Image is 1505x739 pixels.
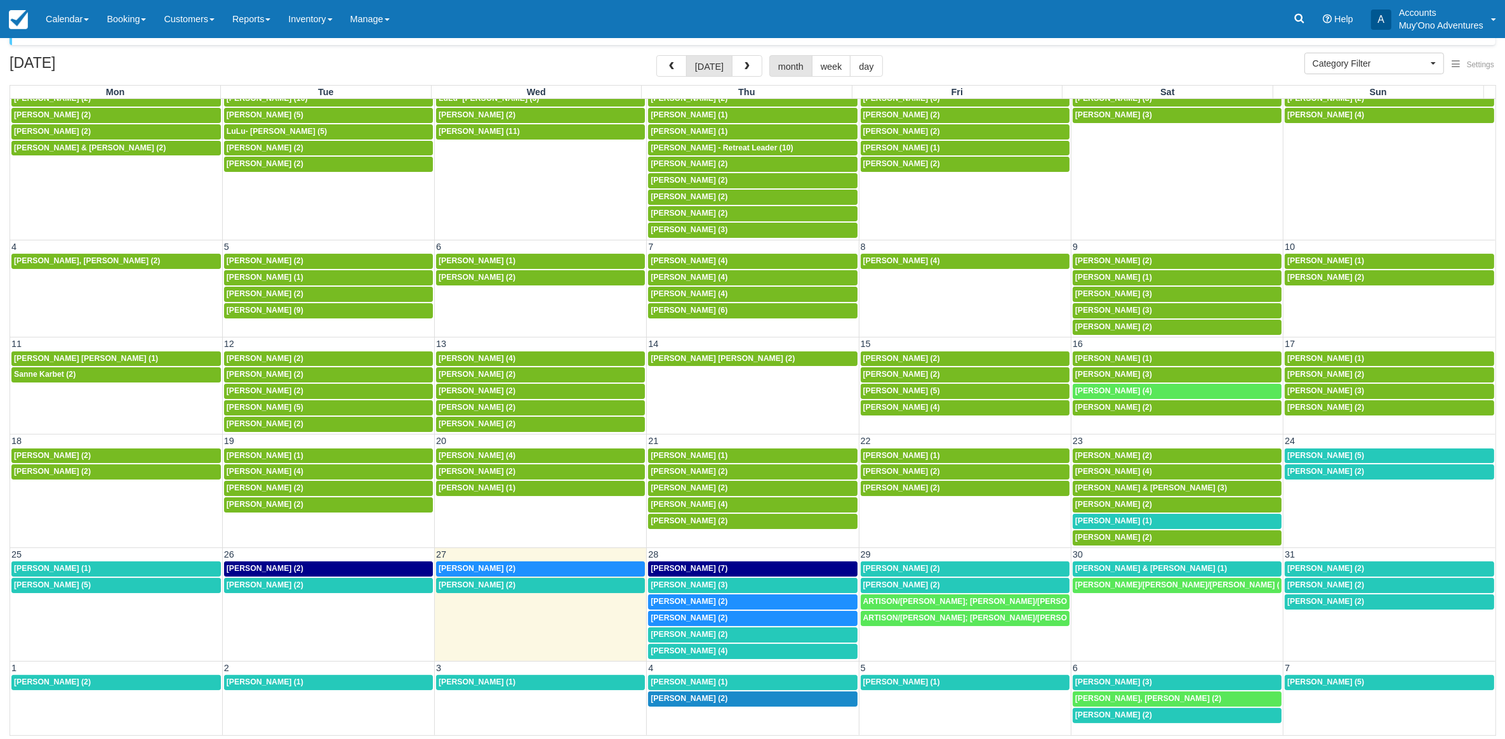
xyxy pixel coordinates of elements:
a: [PERSON_NAME] (3) [1073,303,1282,318]
span: [PERSON_NAME] (1) [651,110,727,119]
span: [PERSON_NAME] (4) [651,646,727,655]
a: [PERSON_NAME] (11) [436,124,645,140]
span: 12 [223,339,235,349]
span: Wed [527,87,546,97]
a: [PERSON_NAME] (2) [436,384,645,399]
span: 16 [1071,339,1084,349]
a: [PERSON_NAME] (2) [224,578,433,593]
a: [PERSON_NAME] (4) [1073,384,1282,399]
span: 20 [435,436,448,446]
a: [PERSON_NAME] & [PERSON_NAME] (3) [1073,481,1282,496]
a: [PERSON_NAME] (2) [436,417,645,432]
a: [PERSON_NAME] (2) [436,561,645,577]
a: [PERSON_NAME], [PERSON_NAME] (2) [11,254,221,269]
span: [PERSON_NAME] (3) [1075,289,1152,298]
a: [PERSON_NAME]/[PERSON_NAME]/[PERSON_NAME] (2) [1073,578,1282,593]
span: Sat [1160,87,1174,97]
span: [PERSON_NAME] (2) [1075,256,1152,265]
span: [PERSON_NAME] (2) [227,483,303,492]
a: [PERSON_NAME] (4) [648,270,857,285]
span: [PERSON_NAME] (2) [439,419,515,428]
span: 18 [10,436,23,446]
span: [PERSON_NAME] (2) [227,289,303,298]
p: Muy'Ono Adventures [1399,19,1483,32]
span: [PERSON_NAME] (4) [651,273,727,282]
a: [PERSON_NAME] (2) [224,254,433,269]
span: [PERSON_NAME] (2) [14,110,91,119]
span: [PERSON_NAME] (3) [863,94,940,103]
span: [PERSON_NAME] (11) [439,127,520,136]
a: [PERSON_NAME] (2) [648,173,857,188]
span: [PERSON_NAME] (2) [651,209,727,218]
i: Help [1323,15,1332,23]
span: [PERSON_NAME] (2) [1287,403,1364,412]
span: [PERSON_NAME] (2) [227,580,303,589]
a: [PERSON_NAME] (2) [436,400,645,415]
a: [PERSON_NAME] (7) [648,561,857,577]
a: [PERSON_NAME] (5) [861,384,1070,399]
span: [PERSON_NAME] (2) [439,564,515,573]
span: [PERSON_NAME] (2) [651,176,727,185]
span: [PERSON_NAME] (2) [651,613,727,622]
span: [PERSON_NAME] (1) [14,564,91,573]
span: [PERSON_NAME] (2) [863,467,940,476]
span: [PERSON_NAME] (3) [651,580,727,589]
a: [PERSON_NAME] (2) [1285,594,1494,610]
span: [PERSON_NAME] (5) [227,403,303,412]
span: [PERSON_NAME] (2) [439,273,515,282]
span: [PERSON_NAME] (2) [1075,322,1152,331]
a: [PERSON_NAME] (2) [861,367,1070,383]
span: 9 [1071,242,1079,252]
span: Tue [318,87,334,97]
a: [PERSON_NAME] (1) [436,675,645,690]
span: 11 [10,339,23,349]
span: [PERSON_NAME] (2) [651,516,727,525]
a: LuLu- [PERSON_NAME] (5) [436,91,645,107]
span: [PERSON_NAME] (2) [1287,370,1364,379]
a: [PERSON_NAME] (4) [861,254,1070,269]
span: 17 [1283,339,1296,349]
span: [PERSON_NAME] (4) [1287,110,1364,119]
a: [PERSON_NAME] (3) [1073,675,1282,690]
span: 21 [647,436,660,446]
span: [PERSON_NAME] (4) [651,500,727,509]
a: [PERSON_NAME] (4) [648,254,857,269]
a: [PERSON_NAME] (2) [436,464,645,480]
span: [PERSON_NAME] (3) [1075,94,1152,103]
span: [PERSON_NAME] (4) [439,354,515,363]
span: [PERSON_NAME] (4) [863,403,940,412]
span: [PERSON_NAME] (7) [651,564,727,573]
span: [PERSON_NAME] (1) [1287,354,1364,363]
a: [PERSON_NAME] & [PERSON_NAME] (1) [1073,561,1282,577]
span: [PERSON_NAME] (2) [863,159,940,168]
span: [PERSON_NAME] & [PERSON_NAME] (3) [1075,483,1227,492]
span: [PERSON_NAME] (2) [863,110,940,119]
a: [PERSON_NAME] (1) [436,481,645,496]
a: [PERSON_NAME] (2) [436,270,645,285]
span: [PERSON_NAME] (1) [439,256,515,265]
span: [PERSON_NAME] (2) [227,386,303,395]
button: week [812,55,851,77]
span: [PERSON_NAME] (2) [439,386,515,395]
a: [PERSON_NAME] (2) [648,206,857,221]
a: [PERSON_NAME] (2) [1285,464,1494,480]
span: [PERSON_NAME] (2) [863,370,940,379]
span: [PERSON_NAME] [PERSON_NAME] (2) [651,354,795,363]
span: [PERSON_NAME] (2) [227,256,303,265]
a: [PERSON_NAME] (2) [861,464,1070,480]
span: Category Filter [1313,57,1428,70]
span: 8 [859,242,867,252]
span: [PERSON_NAME] (4) [651,256,727,265]
span: [PERSON_NAME] (2) [1075,533,1152,542]
a: [PERSON_NAME] (2) [861,351,1070,367]
span: [PERSON_NAME] (4) [1075,386,1152,395]
span: 7 [647,242,654,252]
span: 6 [435,242,442,252]
span: [PERSON_NAME] (2) [1075,710,1152,719]
span: [PERSON_NAME] (3) [651,225,727,234]
a: [PERSON_NAME] (2) [648,481,857,496]
span: Sun [1370,87,1387,97]
span: [PERSON_NAME] (5) [1287,677,1364,686]
span: 13 [435,339,448,349]
a: [PERSON_NAME] (2) [861,481,1070,496]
